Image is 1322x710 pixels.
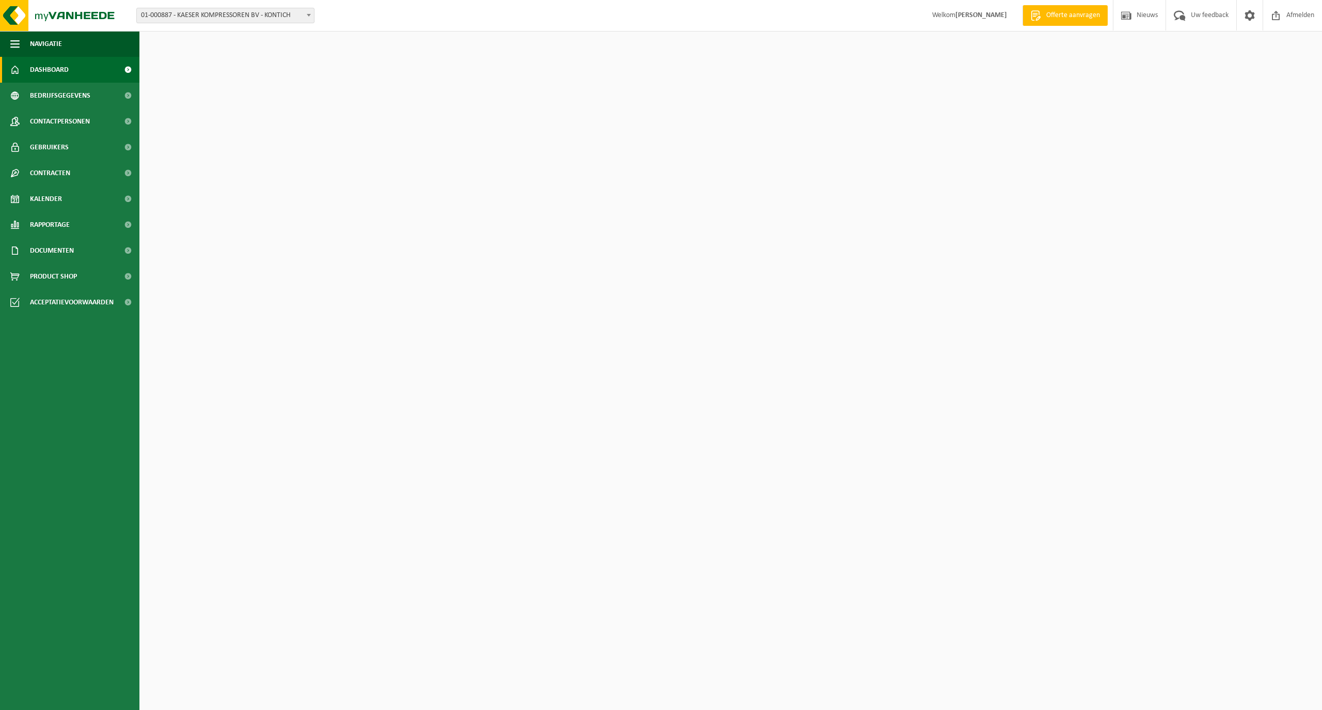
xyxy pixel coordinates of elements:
[30,83,90,109] span: Bedrijfsgegevens
[1022,5,1108,26] a: Offerte aanvragen
[955,11,1007,19] strong: [PERSON_NAME]
[30,31,62,57] span: Navigatie
[30,57,69,83] span: Dashboard
[30,264,77,289] span: Product Shop
[30,186,62,212] span: Kalender
[136,8,314,23] span: 01-000887 - KAESER KOMPRESSOREN BV - KONTICH
[30,134,69,160] span: Gebruikers
[137,8,314,23] span: 01-000887 - KAESER KOMPRESSOREN BV - KONTICH
[30,160,70,186] span: Contracten
[30,289,114,315] span: Acceptatievoorwaarden
[30,238,74,264] span: Documenten
[30,109,90,134] span: Contactpersonen
[30,212,70,238] span: Rapportage
[1044,10,1103,21] span: Offerte aanvragen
